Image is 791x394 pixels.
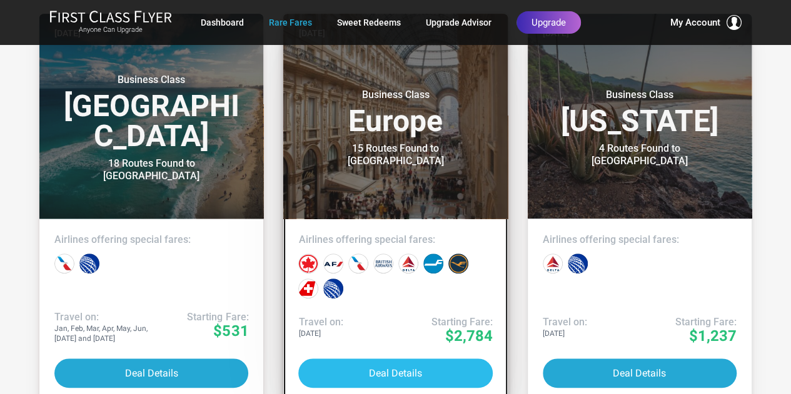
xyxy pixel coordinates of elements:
div: Swiss [298,278,318,298]
div: Air Canada [298,254,318,273]
div: Finnair [423,254,443,273]
div: United [568,254,588,273]
small: Anyone Can Upgrade [49,26,172,34]
div: 18 Routes Found to [GEOGRAPHIC_DATA] [73,157,229,182]
div: Lufthansa [448,254,468,273]
h4: Airlines offering special fares: [543,234,737,246]
h4: Airlines offering special fares: [54,234,248,246]
a: Upgrade Advisor [426,11,491,34]
div: Delta Airlines [398,254,418,273]
h3: Europe [298,89,492,136]
div: Air France [323,254,343,273]
img: First Class Flyer [49,10,172,23]
div: United [79,254,99,273]
div: Delta Airlines [543,254,563,273]
h3: [US_STATE] [543,89,737,136]
a: Upgrade [516,11,581,34]
h4: Airlines offering special fares: [298,234,492,246]
div: 15 Routes Found to [GEOGRAPHIC_DATA] [317,142,473,167]
div: 4 Routes Found to [GEOGRAPHIC_DATA] [562,142,718,167]
h3: [GEOGRAPHIC_DATA] [54,74,248,151]
span: My Account [670,15,720,30]
small: Business Class [317,89,473,101]
div: American Airlines [54,254,74,273]
button: Deal Details [54,358,248,388]
button: Deal Details [298,358,492,388]
a: Dashboard [201,11,244,34]
a: Rare Fares [269,11,312,34]
button: My Account [670,15,742,30]
div: American Airlines [348,254,368,273]
button: Deal Details [543,358,737,388]
div: British Airways [373,254,393,273]
a: Sweet Redeems [337,11,401,34]
a: First Class FlyerAnyone Can Upgrade [49,10,172,35]
small: Business Class [73,74,229,86]
div: United [323,278,343,298]
small: Business Class [562,89,718,101]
